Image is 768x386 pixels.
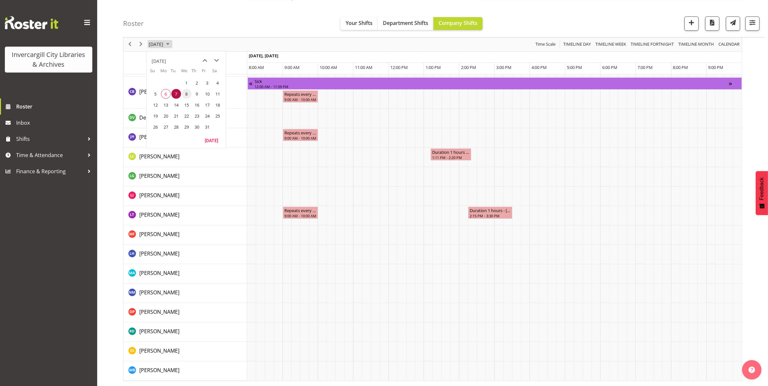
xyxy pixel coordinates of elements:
[496,64,511,70] span: 3:00 PM
[139,133,179,141] a: [PERSON_NAME]
[139,114,164,121] span: Desk View
[16,166,84,176] span: Finance & Reporting
[284,129,316,136] div: Repeats every [DATE] - [PERSON_NAME]
[756,171,768,215] button: Feedback - Show survey
[146,37,173,51] div: October 7, 2025
[718,40,740,48] span: calendar
[191,67,202,77] th: Th
[16,118,94,128] span: Inbox
[283,207,318,219] div: Lyndsay Tautari"s event - Repeats every tuesday - Lyndsay Tautari Begin From Tuesday, October 7, ...
[247,77,742,90] div: Chris Broad"s event - Sick Begin From Tuesday, October 7, 2025 at 12:00:00 AM GMT+13:00 Ends At T...
[284,207,316,213] div: Repeats every [DATE] - [PERSON_NAME]
[139,250,179,257] a: [PERSON_NAME]
[383,19,428,26] span: Department Shifts
[139,211,179,218] span: [PERSON_NAME]
[171,67,181,77] th: Tu
[213,100,223,109] span: Saturday, October 18, 2025
[123,303,247,323] td: Oshadha Perera resource
[123,77,247,109] td: Chris Broad resource
[430,148,471,161] div: Linda Cooper"s event - Duration 1 hours - Linda Cooper Begin From Tuesday, October 7, 2025 at 1:1...
[137,40,145,48] button: Next
[249,52,278,58] span: [DATE], [DATE]
[139,114,164,121] a: Desk View
[139,191,179,199] a: [PERSON_NAME]
[602,64,617,70] span: 6:00 PM
[202,89,212,98] span: Friday, October 10, 2025
[123,109,247,128] td: Desk View resource
[139,269,179,277] span: [PERSON_NAME]
[123,206,247,225] td: Lyndsay Tautari resource
[151,122,160,131] span: Sunday, October 26, 2025
[284,97,316,102] div: 9:00 AM - 10:00 AM
[563,40,591,48] span: Timeline Day
[202,67,212,77] th: Fr
[567,64,582,70] span: 5:00 PM
[283,90,318,103] div: Chris Broad"s event - Repeats every tuesday - Chris Broad Begin From Tuesday, October 7, 2025 at ...
[213,78,223,87] span: Saturday, October 4, 2025
[16,150,84,160] span: Time & Attendance
[182,111,191,120] span: Wednesday, October 22, 2025
[139,172,179,179] span: [PERSON_NAME]
[637,64,653,70] span: 7:00 PM
[470,207,510,213] div: Duration 1 hours - [PERSON_NAME]
[468,207,512,219] div: Lyndsay Tautari"s event - Duration 1 hours - Lyndsay Tautari Begin From Tuesday, October 7, 2025 ...
[426,64,441,70] span: 1:00 PM
[139,327,179,335] a: [PERSON_NAME]
[135,37,146,51] div: next period
[432,149,469,155] div: Duration 1 hours - [PERSON_NAME]
[284,213,316,218] div: 9:00 AM - 10:00 AM
[726,16,740,30] button: Send a list of all shifts for the selected filtered period to all rostered employees.
[182,89,191,98] span: Wednesday, October 8, 2025
[148,40,164,48] span: [DATE]
[123,148,247,167] td: Linda Cooper resource
[139,308,179,316] a: [PERSON_NAME]
[160,67,171,77] th: Mo
[171,100,181,109] span: Tuesday, October 14, 2025
[594,40,627,48] button: Timeline Week
[139,88,179,96] a: [PERSON_NAME]
[759,177,765,200] span: Feedback
[139,211,179,219] a: [PERSON_NAME]
[439,19,477,26] span: Company Shifts
[284,64,300,70] span: 9:00 AM
[470,213,510,218] div: 2:15 PM - 3:30 PM
[192,111,202,120] span: Thursday, October 23, 2025
[16,134,84,144] span: Shifts
[717,40,741,48] button: Month
[139,153,179,160] a: [PERSON_NAME]
[139,88,179,95] span: [PERSON_NAME]
[678,40,715,48] span: Timeline Month
[161,100,171,109] span: Monday, October 13, 2025
[199,54,211,66] button: previous month
[182,78,191,87] span: Wednesday, October 1, 2025
[124,37,135,51] div: previous period
[630,40,674,48] span: Timeline Fortnight
[123,361,247,381] td: Willem Burger resource
[192,100,202,109] span: Thursday, October 16, 2025
[192,122,202,131] span: Thursday, October 30, 2025
[148,40,172,48] button: October 2025
[340,17,378,30] button: Your Shifts
[5,16,58,29] img: Rosterit website logo
[123,342,247,361] td: Saranya Sarisa resource
[161,111,171,120] span: Monday, October 20, 2025
[16,102,94,111] span: Roster
[461,64,476,70] span: 2:00 PM
[535,40,556,48] span: Time Scale
[213,89,223,98] span: Saturday, October 11, 2025
[139,133,179,141] span: [PERSON_NAME]
[171,89,181,98] span: Tuesday, October 7, 2025
[433,17,483,30] button: Company Shifts
[139,231,179,238] span: [PERSON_NAME]
[534,40,557,48] button: Time Scale
[151,111,160,120] span: Sunday, October 19, 2025
[182,122,191,131] span: Wednesday, October 29, 2025
[123,19,144,27] h4: Roster
[432,155,469,160] div: 1:11 PM - 2:20 PM
[202,78,212,87] span: Friday, October 3, 2025
[171,88,181,99] td: Tuesday, October 7, 2025
[705,16,719,30] button: Download a PDF of the roster for the current day
[201,135,223,144] button: Today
